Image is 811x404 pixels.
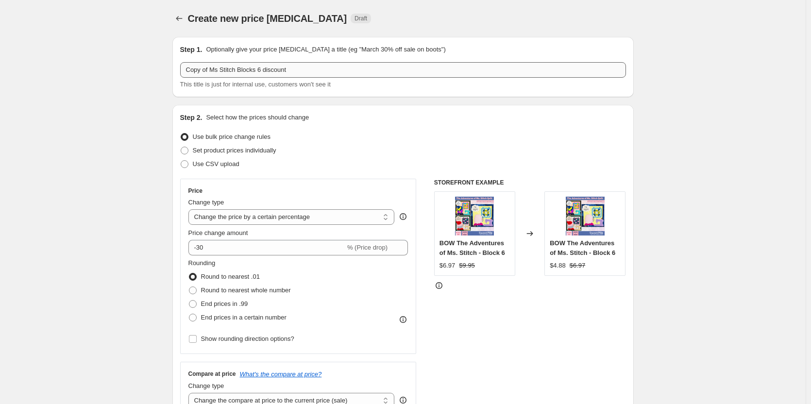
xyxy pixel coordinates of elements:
[455,197,494,236] img: BOWTheAdventuresofMs.StitchQuiltBlock6_4x45x56x67x78x8_InTheHoop_80x.png
[240,370,322,378] button: What's the compare at price?
[180,62,626,78] input: 30% off holiday sale
[398,212,408,221] div: help
[550,261,566,270] div: $4.88
[201,335,294,342] span: Show rounding direction options?
[459,261,475,270] strike: $9.95
[188,382,224,389] span: Change type
[550,239,615,256] span: BOW The Adventures of Ms. Stitch - Block 6
[201,286,291,294] span: Round to nearest whole number
[188,370,236,378] h3: Compare at price
[355,15,367,22] span: Draft
[188,13,347,24] span: Create new price [MEDICAL_DATA]
[201,273,260,280] span: Round to nearest .01
[188,229,248,236] span: Price change amount
[180,45,203,54] h2: Step 1.
[201,314,287,321] span: End prices in a certain number
[188,259,216,267] span: Rounding
[439,239,505,256] span: BOW The Adventures of Ms. Stitch - Block 6
[347,244,388,251] span: % (Price drop)
[188,240,345,255] input: -15
[193,147,276,154] span: Set product prices individually
[172,12,186,25] button: Price change jobs
[434,179,626,186] h6: STOREFRONT EXAMPLE
[188,199,224,206] span: Change type
[570,261,586,270] strike: $6.97
[439,261,456,270] div: $6.97
[201,300,248,307] span: End prices in .99
[188,187,203,195] h3: Price
[180,81,331,88] span: This title is just for internal use, customers won't see it
[193,133,270,140] span: Use bulk price change rules
[206,45,445,54] p: Optionally give your price [MEDICAL_DATA] a title (eg "March 30% off sale on boots")
[180,113,203,122] h2: Step 2.
[566,197,605,236] img: BOWTheAdventuresofMs.StitchQuiltBlock6_4x45x56x67x78x8_InTheHoop_80x.png
[206,113,309,122] p: Select how the prices should change
[193,160,239,168] span: Use CSV upload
